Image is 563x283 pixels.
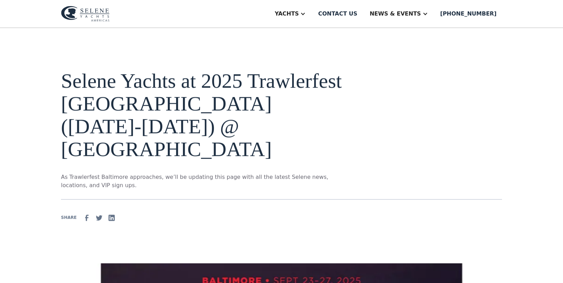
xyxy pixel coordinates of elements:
[95,214,103,222] img: Twitter
[83,214,91,222] img: facebook
[275,10,299,18] div: Yachts
[61,214,76,221] div: SHARE
[61,69,348,160] h1: Selene Yachts at 2025 Trawlerfest [GEOGRAPHIC_DATA] ([DATE]-[DATE]) @ [GEOGRAPHIC_DATA]
[61,173,348,189] p: As Trawlerfest Baltimore approaches, we’ll be updating this page with all the latest Selene news,...
[61,6,110,22] img: logo
[318,10,357,18] div: Contact us
[370,10,421,18] div: News & EVENTS
[108,214,116,222] img: Linkedin
[440,10,497,18] div: [PHONE_NUMBER]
